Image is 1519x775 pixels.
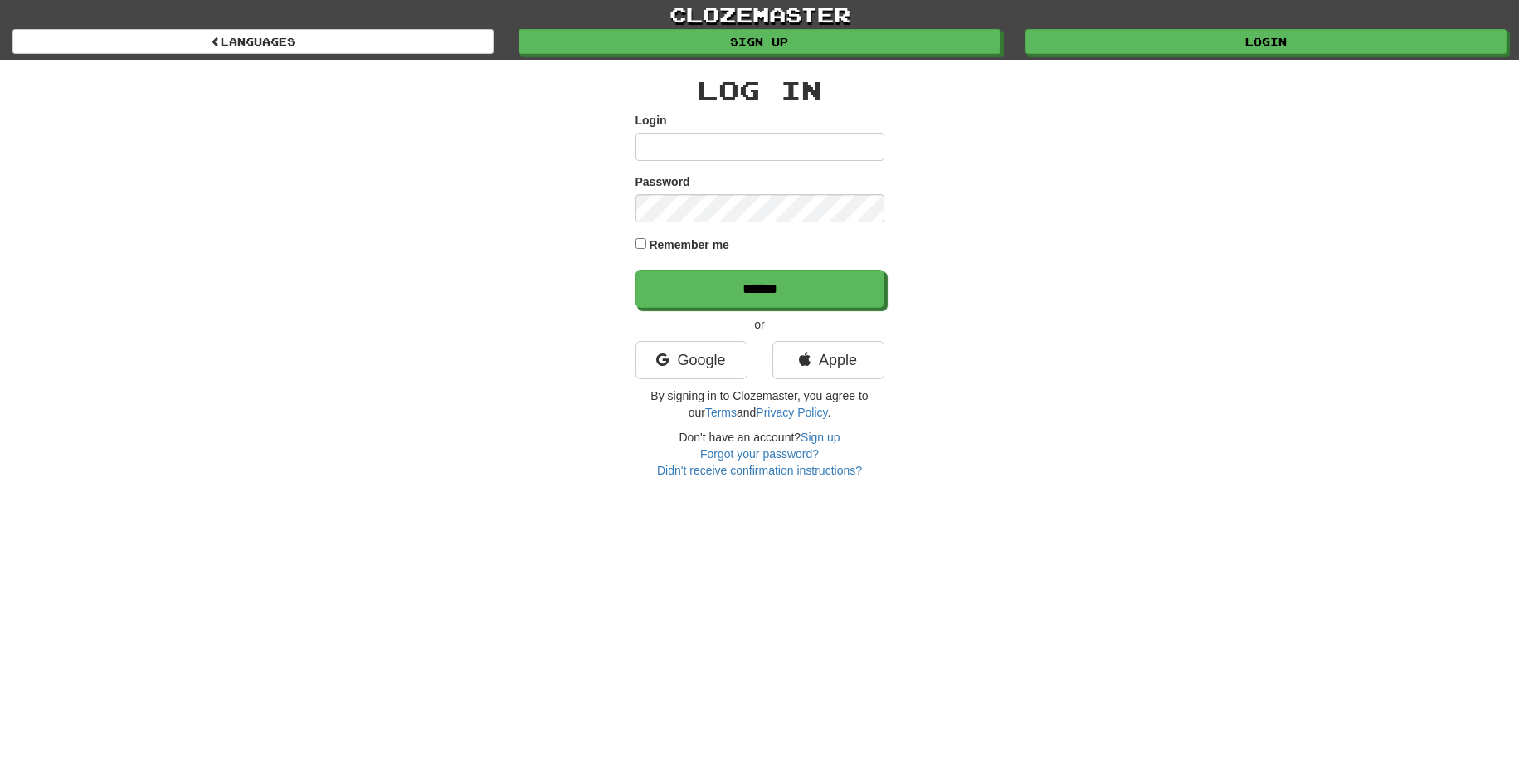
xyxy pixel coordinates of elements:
h2: Log In [635,76,884,104]
a: Privacy Policy [756,406,827,419]
label: Password [635,173,690,190]
a: Languages [12,29,494,54]
a: Login [1025,29,1507,54]
a: Terms [705,406,737,419]
label: Remember me [649,236,729,253]
a: Apple [772,341,884,379]
p: By signing in to Clozemaster, you agree to our and . [635,387,884,421]
a: Forgot your password? [700,447,819,461]
a: Didn't receive confirmation instructions? [657,464,862,477]
div: Don't have an account? [635,429,884,479]
a: Sign up [801,431,840,444]
label: Login [635,112,667,129]
a: Google [635,341,747,379]
a: Sign up [519,29,1000,54]
p: or [635,316,884,333]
